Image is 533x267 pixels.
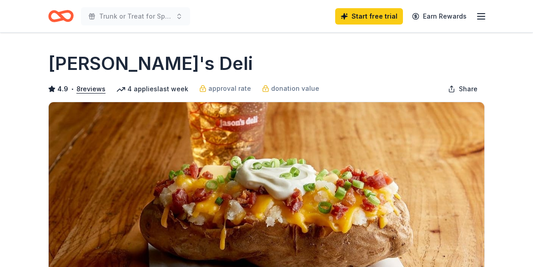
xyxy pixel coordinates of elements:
[208,83,251,94] span: approval rate
[76,84,106,94] button: 8reviews
[407,8,472,25] a: Earn Rewards
[71,85,74,93] span: •
[335,8,403,25] a: Start free trial
[48,5,74,27] a: Home
[57,84,68,94] span: 4.9
[199,83,251,94] a: approval rate
[116,84,188,94] div: 4 applies last week
[81,7,190,25] button: Trunk or Treat for Special Needs Families
[441,80,485,98] button: Share
[262,83,319,94] a: donation value
[459,84,478,94] span: Share
[271,83,319,94] span: donation value
[99,11,172,22] span: Trunk or Treat for Special Needs Families
[48,51,253,76] h1: [PERSON_NAME]'s Deli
